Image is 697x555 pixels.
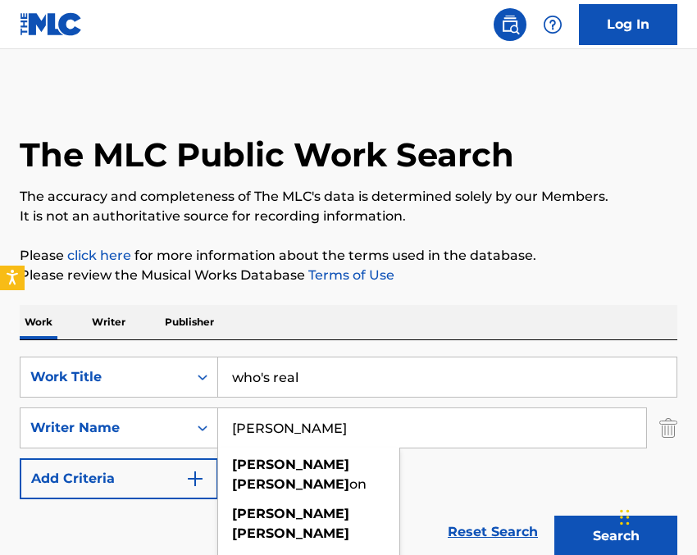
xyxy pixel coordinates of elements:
a: Terms of Use [305,267,394,283]
strong: [PERSON_NAME] [232,525,349,541]
img: Delete Criterion [659,407,677,448]
p: Please review the Musical Works Database [20,266,677,285]
p: Publisher [160,305,219,339]
a: Public Search [494,8,526,41]
p: Please for more information about the terms used in the database. [20,246,677,266]
h1: The MLC Public Work Search [20,134,514,175]
a: click here [67,248,131,263]
span: on [349,476,367,492]
a: Reset Search [440,514,546,550]
img: help [543,15,563,34]
p: The accuracy and completeness of The MLC's data is determined solely by our Members. [20,187,677,207]
strong: [PERSON_NAME] [232,506,349,521]
div: Work Title [30,367,178,387]
button: Add Criteria [20,458,218,499]
div: Drag [620,493,630,542]
iframe: Chat Widget [615,476,697,555]
img: MLC Logo [20,12,83,36]
img: search [500,15,520,34]
div: Help [536,8,569,41]
p: It is not an authoritative source for recording information. [20,207,677,226]
strong: [PERSON_NAME] [232,476,349,492]
strong: [PERSON_NAME] [232,457,349,472]
div: Writer Name [30,418,178,438]
p: Writer [87,305,130,339]
a: Log In [579,4,677,45]
img: 9d2ae6d4665cec9f34b9.svg [185,469,205,489]
p: Work [20,305,57,339]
